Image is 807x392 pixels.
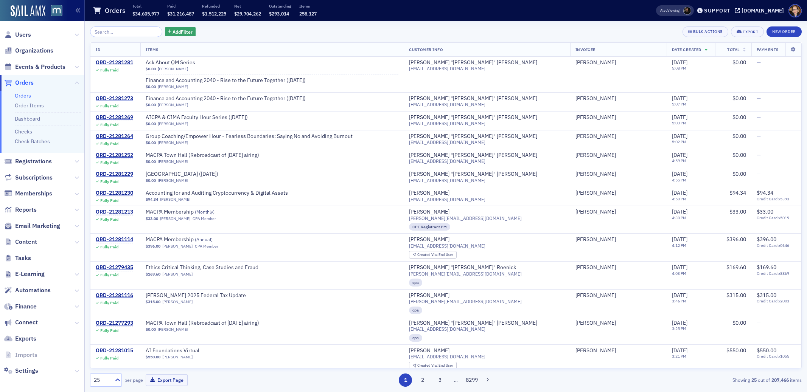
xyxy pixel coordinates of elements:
[146,152,259,159] a: MACPA Town Hall (Rebroadcast of [DATE] airing)
[299,11,317,17] span: 258,127
[195,244,218,249] div: CPA Member
[409,347,449,354] div: [PERSON_NAME]
[575,59,616,66] a: [PERSON_NAME]
[195,209,215,215] span: ( Monthly )
[15,302,37,311] span: Finance
[202,3,226,9] p: Refunded
[158,159,188,164] a: [PERSON_NAME]
[4,254,31,262] a: Tasks
[757,271,796,276] span: Credit Card x8869
[173,28,193,35] span: Add Filter
[575,320,616,327] a: [PERSON_NAME]
[100,104,118,108] div: Fully Paid
[409,139,485,145] span: [EMAIL_ADDRESS][DOMAIN_NAME]
[729,208,746,215] span: $33.00
[417,253,453,257] div: End User
[4,286,51,294] a: Automations
[4,335,36,343] a: Exports
[757,133,761,139] span: —
[4,238,37,246] a: Content
[409,133,537,140] a: [PERSON_NAME] "[PERSON_NAME]" [PERSON_NAME]
[660,8,667,13] div: Also
[146,159,156,164] span: $0.00
[100,245,118,249] div: Fully Paid
[575,209,661,215] span: Donna Delaney
[146,114,248,121] span: AICPA & CIMA Faculty Hour Series (9/26/2025)
[757,95,761,102] span: —
[409,209,449,215] a: [PERSON_NAME]
[409,114,537,121] a: [PERSON_NAME] "[PERSON_NAME]" [PERSON_NAME]
[575,114,616,121] div: [PERSON_NAME]
[757,170,761,177] span: —
[672,139,686,144] time: 5:02 PM
[732,152,746,158] span: $0.00
[96,59,133,66] a: ORD-21281281
[732,59,746,66] span: $0.00
[672,133,687,139] span: [DATE]
[146,95,306,102] a: Finance and Accounting 2040 - Rise to the Future Together ([DATE])
[575,292,616,299] div: [PERSON_NAME]
[660,8,679,13] span: Viewing
[672,120,686,126] time: 5:03 PM
[672,158,686,163] time: 4:59 PM
[672,170,687,177] span: [DATE]
[132,11,159,17] span: $34,605,977
[96,292,133,299] a: ORD-21281116
[146,171,241,178] span: MACPA Town Hall (September 2025)
[146,209,241,215] a: MACPA Membership (Monthly)
[672,271,686,276] time: 4:03 PM
[409,320,537,327] a: [PERSON_NAME] "[PERSON_NAME]" [PERSON_NAME]
[409,59,537,66] a: [PERSON_NAME] "[PERSON_NAME]" [PERSON_NAME]
[672,236,687,243] span: [DATE]
[726,264,746,271] span: $169.60
[202,11,226,17] span: $1,512,225
[4,79,34,87] a: Orders
[575,152,661,159] span: Tammi Valenzano
[15,351,37,359] span: Imports
[672,189,687,196] span: [DATE]
[409,121,485,126] span: [EMAIL_ADDRESS][DOMAIN_NAME]
[788,4,802,17] span: Profile
[575,236,616,243] div: [PERSON_NAME]
[158,102,188,107] a: [PERSON_NAME]
[234,11,261,17] span: $29,704,262
[96,347,133,354] div: ORD-21281015
[409,215,522,221] span: [PERSON_NAME][EMAIL_ADDRESS][DOMAIN_NAME]
[672,208,687,215] span: [DATE]
[757,114,761,121] span: —
[160,216,190,221] a: [PERSON_NAME]
[15,63,65,71] span: Events & Products
[672,95,687,102] span: [DATE]
[96,236,133,243] a: ORD-21281114
[672,152,687,158] span: [DATE]
[409,292,449,299] div: [PERSON_NAME]
[105,6,126,15] h1: Orders
[96,264,133,271] a: ORD-21279435
[757,243,796,248] span: Credit Card x0646
[146,77,306,84] a: Finance and Accounting 2040 - Rise to the Future Together ([DATE])
[146,197,158,202] span: $94.34
[96,114,133,121] a: ORD-21281269
[96,47,100,52] span: ID
[15,286,51,294] span: Automations
[146,133,353,140] a: Group Coaching/Empower Hour - Fearless Boundaries: Saying No and Avoiding Burnout
[162,355,193,359] a: [PERSON_NAME]
[15,115,40,122] a: Dashboard
[672,101,686,107] time: 5:07 PM
[15,79,34,87] span: Orders
[146,84,156,89] span: $0.00
[15,31,31,39] span: Users
[100,179,118,184] div: Fully Paid
[672,215,686,220] time: 4:30 PM
[96,190,133,197] a: ORD-21281230
[672,65,686,71] time: 5:08 PM
[672,59,687,66] span: [DATE]
[167,11,194,17] span: $31,216,487
[575,133,616,140] div: [PERSON_NAME]
[4,367,38,375] a: Settings
[124,377,143,383] label: per page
